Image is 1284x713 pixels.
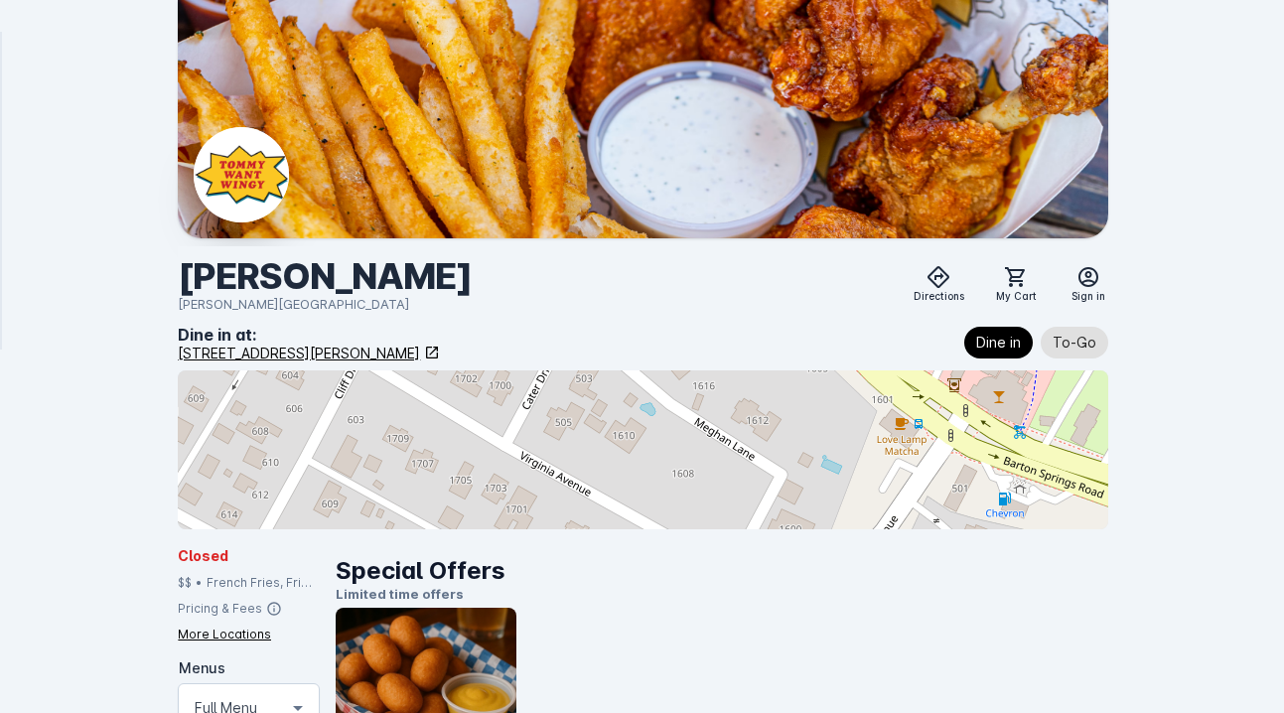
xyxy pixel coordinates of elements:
div: More Locations [178,626,271,643]
mat-chip-listbox: Fulfillment [964,323,1108,362]
img: Business Logo [194,127,289,222]
div: • [196,574,203,592]
h1: Special Offers [336,553,1108,589]
div: [PERSON_NAME][GEOGRAPHIC_DATA] [178,295,471,315]
span: Directions [914,289,964,304]
div: [PERSON_NAME] [178,254,471,299]
span: Closed [178,545,228,566]
span: To-Go [1053,331,1096,355]
div: [STREET_ADDRESS][PERSON_NAME] [178,343,420,363]
span: Dine in [976,331,1021,355]
mat-label: Menus [179,659,225,676]
div: Dine in at: [178,323,440,347]
div: French Fries, Fries, Fried Chicken, Tots, Buffalo Wings, Chicken, Wings, Fried Pickles [207,574,320,592]
div: $$ [178,574,192,592]
div: Pricing & Fees [178,600,262,618]
p: Limited time offers [336,585,1108,605]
